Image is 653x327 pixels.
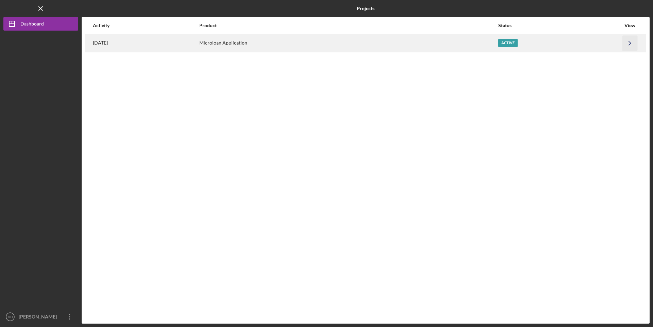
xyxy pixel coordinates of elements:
div: Microloan Application [199,35,497,52]
b: Projects [357,6,374,11]
div: Status [498,23,621,28]
div: Dashboard [20,17,44,32]
text: MH [8,315,13,319]
button: Dashboard [3,17,78,31]
div: Activity [93,23,199,28]
time: 2025-09-12 18:28 [93,40,108,46]
div: Active [498,39,518,47]
div: [PERSON_NAME] [17,310,61,325]
button: MH[PERSON_NAME] [3,310,78,324]
div: View [621,23,638,28]
div: Product [199,23,497,28]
